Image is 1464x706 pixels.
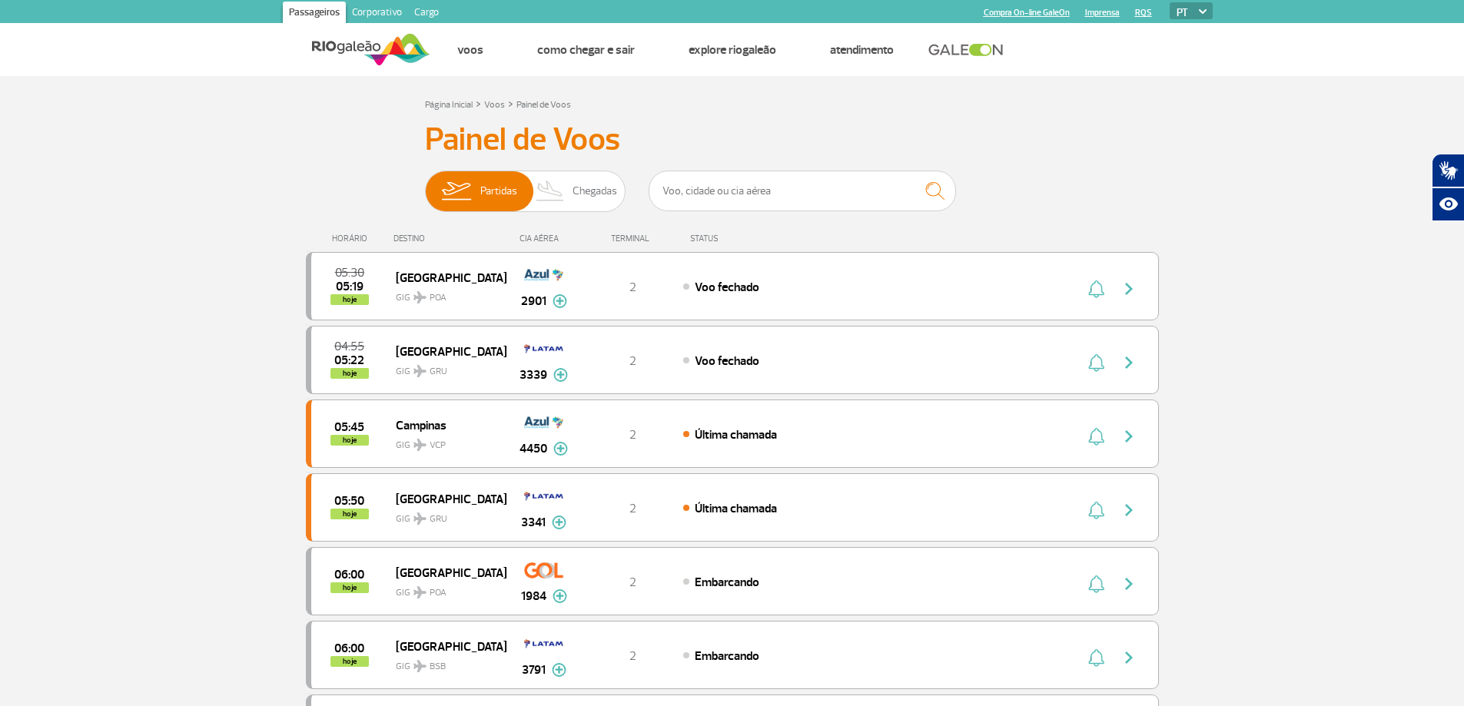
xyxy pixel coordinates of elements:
span: POA [430,586,447,600]
a: Como chegar e sair [537,42,635,58]
div: TERMINAL [583,234,682,244]
span: GRU [430,512,447,526]
span: hoje [330,294,369,305]
span: 3339 [520,366,547,384]
div: Plugin de acessibilidade da Hand Talk. [1432,154,1464,221]
a: RQS [1135,8,1152,18]
span: [GEOGRAPHIC_DATA] [396,267,494,287]
span: BSB [430,660,446,674]
a: Atendimento [830,42,894,58]
span: [GEOGRAPHIC_DATA] [396,562,494,582]
span: POA [430,291,447,305]
span: [GEOGRAPHIC_DATA] [396,341,494,361]
a: > [508,94,513,112]
span: GIG [396,283,494,305]
span: GRU [430,365,447,379]
span: 2 [629,575,636,590]
span: 2025-10-01 06:00:00 [334,643,364,654]
img: seta-direita-painel-voo.svg [1120,648,1138,667]
a: > [476,94,481,112]
span: 2901 [521,292,546,310]
span: 2 [629,501,636,516]
span: 2025-10-01 05:30:00 [335,267,364,278]
img: destiny_airplane.svg [413,439,427,451]
span: hoje [330,435,369,446]
span: Voo fechado [695,280,759,295]
a: Cargo [408,2,445,26]
button: Abrir recursos assistivos. [1432,187,1464,221]
span: hoje [330,582,369,593]
span: hoje [330,656,369,667]
span: hoje [330,368,369,379]
img: destiny_airplane.svg [413,365,427,377]
a: Passageiros [283,2,346,26]
a: Painel de Voos [516,99,571,111]
span: 2025-10-01 06:00:00 [334,569,364,580]
span: 2 [629,427,636,442]
a: Voos [484,99,505,111]
span: 3791 [522,661,546,679]
img: sino-painel-voo.svg [1088,353,1104,372]
img: mais-info-painel-voo.svg [552,515,566,529]
span: Última chamada [695,427,777,442]
img: sino-painel-voo.svg [1088,280,1104,298]
span: GIG [396,578,494,600]
a: Página Inicial [425,99,473,111]
span: [GEOGRAPHIC_DATA] [396,489,494,509]
span: Chegadas [573,171,617,211]
img: mais-info-painel-voo.svg [552,663,566,677]
span: GIG [396,651,494,674]
span: Partidas [480,171,517,211]
span: 2 [629,648,636,664]
span: GIG [396,504,494,526]
span: 1984 [521,587,546,605]
span: Embarcando [695,648,759,664]
span: 2025-10-01 05:19:48 [336,281,364,292]
img: destiny_airplane.svg [413,291,427,303]
img: sino-painel-voo.svg [1088,501,1104,519]
span: [GEOGRAPHIC_DATA] [396,636,494,656]
span: 2025-10-01 05:50:00 [334,496,364,506]
span: 4450 [520,439,547,458]
img: sino-painel-voo.svg [1088,427,1104,446]
div: DESTINO [393,234,506,244]
button: Abrir tradutor de língua de sinais. [1432,154,1464,187]
span: 2 [629,353,636,369]
span: Voo fechado [695,353,759,369]
img: seta-direita-painel-voo.svg [1120,353,1138,372]
span: 2025-10-01 05:22:00 [334,355,364,366]
img: mais-info-painel-voo.svg [553,294,567,308]
img: sino-painel-voo.svg [1088,648,1104,667]
img: seta-direita-painel-voo.svg [1120,501,1138,519]
a: Voos [457,42,483,58]
a: Explore RIOgaleão [689,42,776,58]
input: Voo, cidade ou cia aérea [649,171,956,211]
div: HORÁRIO [310,234,394,244]
a: Compra On-line GaleOn [984,8,1070,18]
img: slider-desembarque [528,171,573,211]
span: Última chamada [695,501,777,516]
a: Corporativo [346,2,408,26]
img: seta-direita-painel-voo.svg [1120,427,1138,446]
div: CIA AÉREA [506,234,583,244]
div: STATUS [682,234,808,244]
span: 3341 [521,513,546,532]
img: sino-painel-voo.svg [1088,575,1104,593]
img: seta-direita-painel-voo.svg [1120,280,1138,298]
span: VCP [430,439,446,452]
img: mais-info-painel-voo.svg [553,368,568,382]
img: mais-info-painel-voo.svg [553,442,568,456]
span: GIG [396,430,494,452]
span: 2025-10-01 05:45:00 [334,422,364,433]
span: GIG [396,356,494,379]
img: destiny_airplane.svg [413,660,427,672]
span: Embarcando [695,575,759,590]
span: Campinas [396,415,494,435]
span: hoje [330,509,369,519]
a: Imprensa [1085,8,1120,18]
img: destiny_airplane.svg [413,586,427,598]
img: slider-embarque [432,171,480,211]
h3: Painel de Voos [425,121,1040,159]
img: mais-info-painel-voo.svg [553,589,567,603]
img: seta-direita-painel-voo.svg [1120,575,1138,593]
